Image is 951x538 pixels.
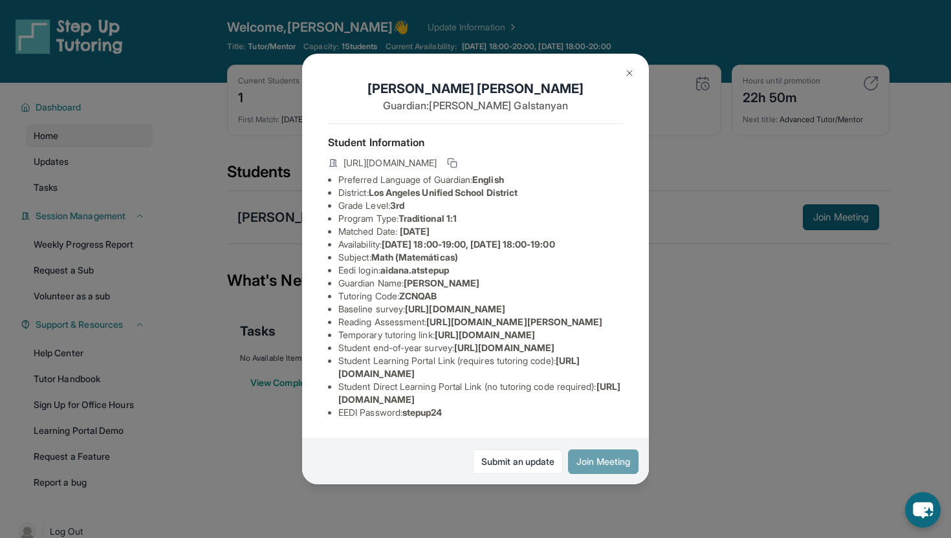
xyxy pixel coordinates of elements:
[435,329,535,340] span: [URL][DOMAIN_NAME]
[338,290,623,303] li: Tutoring Code :
[338,354,623,380] li: Student Learning Portal Link (requires tutoring code) :
[405,303,505,314] span: [URL][DOMAIN_NAME]
[402,407,443,418] span: stepup24
[454,342,554,353] span: [URL][DOMAIN_NAME]
[905,492,941,528] button: chat-button
[338,199,623,212] li: Grade Level:
[371,252,458,263] span: Math (Matemáticas)
[328,134,623,150] h4: Student Information
[390,200,404,211] span: 3rd
[338,173,623,186] li: Preferred Language of Guardian:
[400,226,430,237] span: [DATE]
[338,264,623,277] li: Eedi login :
[338,212,623,225] li: Program Type:
[338,406,623,419] li: EEDI Password :
[328,98,623,113] p: Guardian: [PERSON_NAME] Galstanyan
[382,239,555,250] span: [DATE] 18:00-19:00, [DATE] 18:00-19:00
[338,316,623,328] li: Reading Assessment :
[399,290,437,301] span: ZCNQAB
[338,328,623,341] li: Temporary tutoring link :
[338,380,623,406] li: Student Direct Learning Portal Link (no tutoring code required) :
[328,80,623,98] h1: [PERSON_NAME] [PERSON_NAME]
[380,264,449,275] span: aidana.atstepup
[338,186,623,199] li: District:
[404,277,479,288] span: [PERSON_NAME]
[338,251,623,264] li: Subject :
[624,68,635,78] img: Close Icon
[426,316,602,327] span: [URL][DOMAIN_NAME][PERSON_NAME]
[338,303,623,316] li: Baseline survey :
[338,238,623,251] li: Availability:
[473,449,563,474] a: Submit an update
[444,155,460,171] button: Copy link
[344,156,437,169] span: [URL][DOMAIN_NAME]
[399,213,457,224] span: Traditional 1:1
[472,174,504,185] span: English
[568,449,639,474] button: Join Meeting
[338,341,623,354] li: Student end-of-year survey :
[338,225,623,238] li: Matched Date:
[369,187,518,198] span: Los Angeles Unified School District
[338,277,623,290] li: Guardian Name :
